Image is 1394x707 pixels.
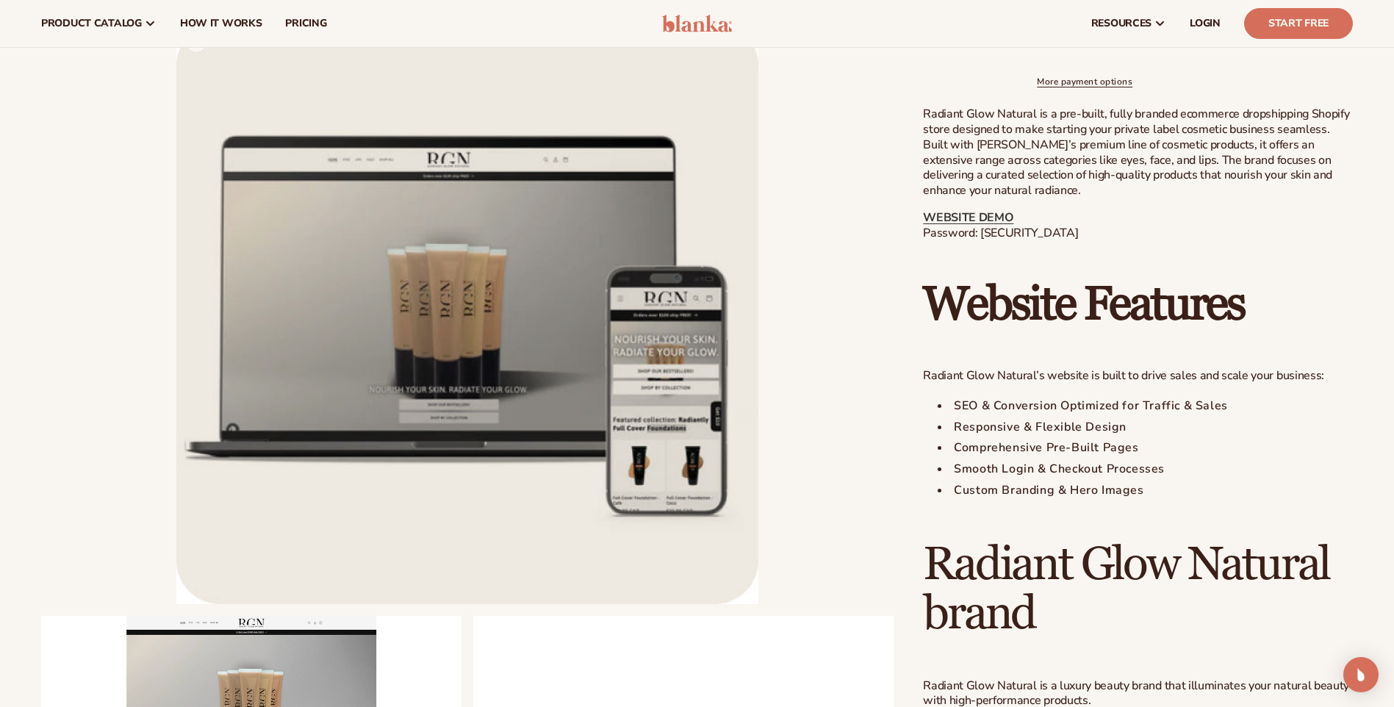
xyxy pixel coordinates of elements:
[1244,8,1353,39] a: Start Free
[923,209,1013,226] a: WEBSITE DEMO
[662,15,732,32] img: logo
[954,439,1138,456] span: Comprehensive Pre-Built Pages
[285,18,326,29] span: pricing
[41,18,142,29] span: product catalog
[1190,18,1221,29] span: LOGIN
[923,107,1353,198] p: Radiant Glow Natural is a pre-built, fully branded ecommerce dropshipping Shopify store designed ...
[923,276,1245,333] strong: Website Features
[923,368,1353,384] p: Radiant Glow Natural’s website is built to drive sales and scale your business:
[954,482,1143,498] span: Custom Branding & Hero Images
[923,75,1246,88] a: More payment options
[954,419,1127,435] span: Responsive & Flexible Design
[954,398,1228,414] span: SEO & Conversion Optimized for Traffic & Sales
[954,461,1165,477] span: Smooth Login & Checkout Processes
[1343,657,1379,692] div: Open Intercom Messenger
[923,210,1353,241] p: Password: [SECURITY_DATA]
[1091,18,1152,29] span: resources
[923,540,1353,639] h2: Radiant Glow Natural brand
[180,18,262,29] span: How It Works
